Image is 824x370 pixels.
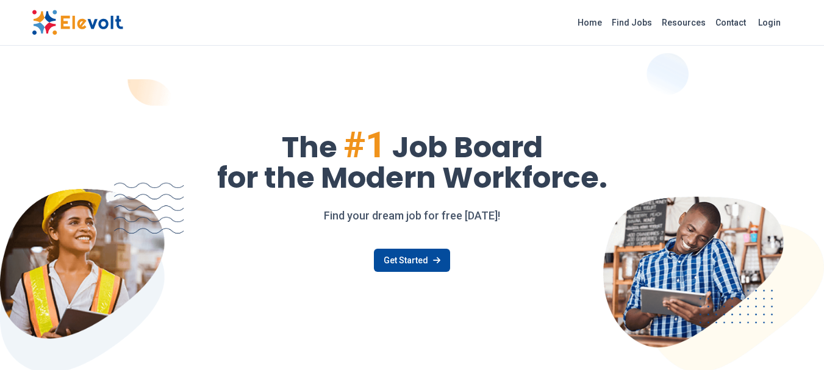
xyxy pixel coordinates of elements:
h1: The Job Board for the Modern Workforce. [32,127,793,193]
img: Elevolt [32,10,123,35]
a: Home [573,13,607,32]
a: Login [751,10,788,35]
a: Contact [711,13,751,32]
a: Find Jobs [607,13,657,32]
span: #1 [343,123,386,166]
a: Resources [657,13,711,32]
a: Get Started [374,249,450,272]
p: Find your dream job for free [DATE]! [32,207,793,224]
